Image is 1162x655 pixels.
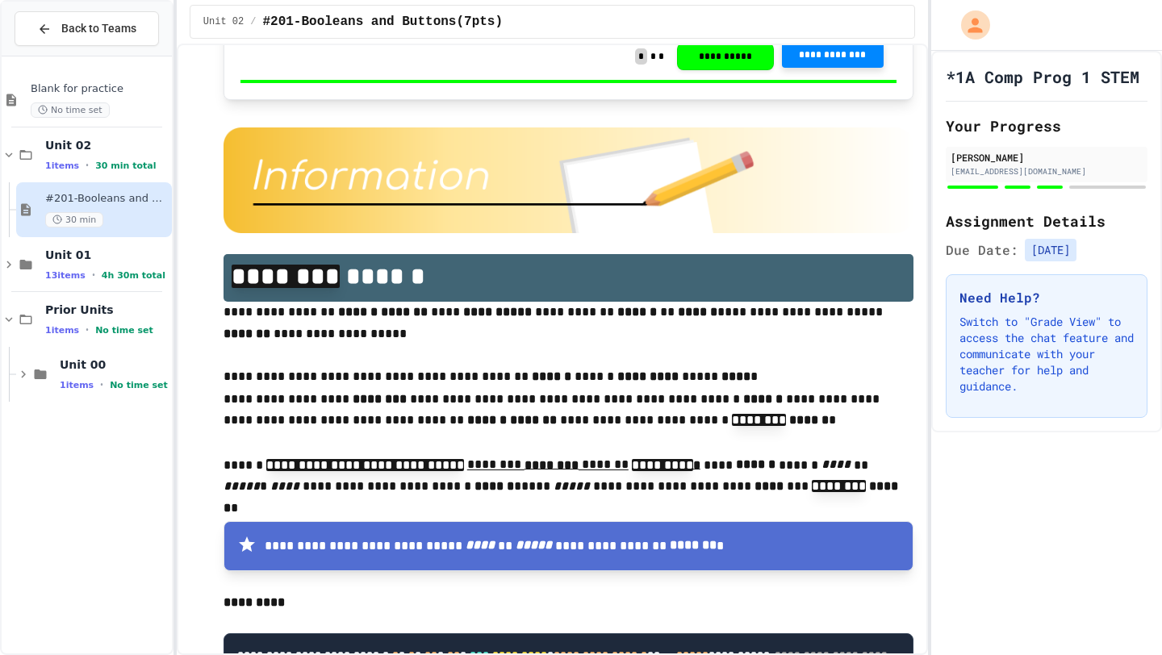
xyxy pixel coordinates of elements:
[110,380,168,390] span: No time set
[45,192,169,206] span: #201-Booleans and Buttons(7pts)
[45,302,169,317] span: Prior Units
[60,380,94,390] span: 1 items
[95,161,156,171] span: 30 min total
[45,248,169,262] span: Unit 01
[45,161,79,171] span: 1 items
[959,314,1134,394] p: Switch to "Grade View" to access the chat feature and communicate with your teacher for help and ...
[86,323,89,336] span: •
[45,138,169,152] span: Unit 02
[100,378,103,391] span: •
[250,15,256,28] span: /
[946,240,1018,260] span: Due Date:
[203,15,244,28] span: Unit 02
[262,12,503,31] span: #201-Booleans and Buttons(7pts)
[951,150,1143,165] div: [PERSON_NAME]
[95,325,153,336] span: No time set
[959,288,1134,307] h3: Need Help?
[946,210,1147,232] h2: Assignment Details
[92,269,95,282] span: •
[31,82,169,96] span: Blank for practice
[944,6,994,44] div: My Account
[31,102,110,118] span: No time set
[946,115,1147,137] h2: Your Progress
[60,357,169,372] span: Unit 00
[86,159,89,172] span: •
[1025,239,1076,261] span: [DATE]
[45,325,79,336] span: 1 items
[61,20,136,37] span: Back to Teams
[951,165,1143,177] div: [EMAIL_ADDRESS][DOMAIN_NAME]
[946,65,1139,88] h1: *1A Comp Prog 1 STEM
[45,212,103,227] span: 30 min
[45,270,86,281] span: 13 items
[102,270,165,281] span: 4h 30m total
